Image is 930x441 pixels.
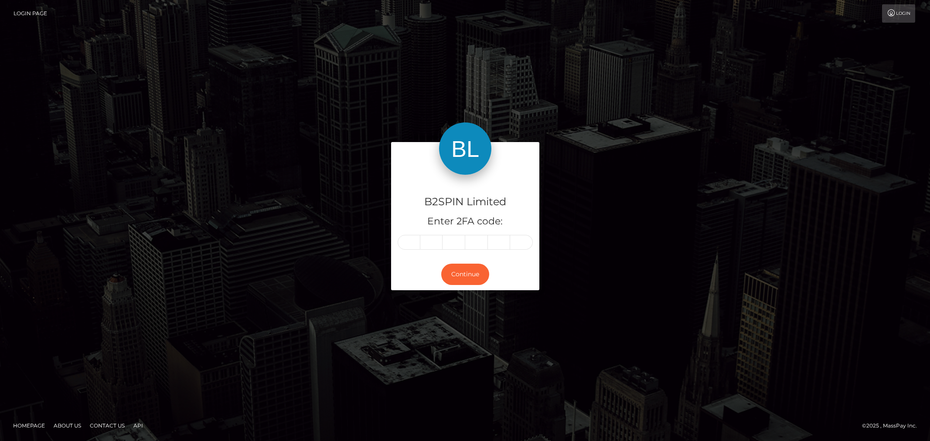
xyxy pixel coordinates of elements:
[86,419,128,432] a: Contact Us
[439,122,491,175] img: B2SPIN Limited
[398,215,533,228] h5: Enter 2FA code:
[50,419,85,432] a: About Us
[882,4,915,23] a: Login
[130,419,146,432] a: API
[441,264,489,285] button: Continue
[10,419,48,432] a: Homepage
[862,421,923,431] div: © 2025 , MassPay Inc.
[398,194,533,210] h4: B2SPIN Limited
[14,4,47,23] a: Login Page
